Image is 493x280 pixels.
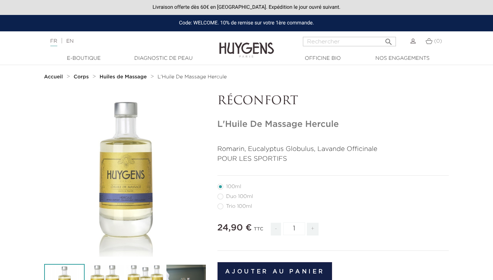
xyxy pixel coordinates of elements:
[219,31,274,59] img: Huygens
[47,55,120,62] a: E-Boutique
[271,223,281,236] span: -
[382,35,395,44] button: 
[44,74,65,80] a: Accueil
[217,154,449,164] p: POUR LES SPORTIFS
[66,39,73,44] a: EN
[217,203,261,209] label: Trio 100ml
[384,35,393,44] i: 
[127,55,200,62] a: Diagnostic de peau
[50,39,57,46] a: FR
[217,223,252,232] span: 24,90 €
[217,194,262,199] label: Duo 100ml
[217,144,449,154] p: Romarin, Eucalyptus Globulus, Lavande Officinale
[303,37,396,46] input: Rechercher
[217,119,449,130] h1: L'Huile De Massage Hercule
[217,184,250,190] label: 100ml
[307,223,319,236] span: +
[100,74,147,79] strong: Huiles de Massage
[74,74,90,80] a: Corps
[434,39,442,44] span: (0)
[44,74,63,79] strong: Accueil
[366,55,439,62] a: Nos engagements
[158,74,227,80] a: L'Huile De Massage Hercule
[47,37,200,46] div: |
[286,55,359,62] a: Officine Bio
[217,94,449,108] p: RÉCONFORT
[74,74,89,79] strong: Corps
[283,222,305,235] input: Quantité
[100,74,149,80] a: Huiles de Massage
[254,221,263,241] div: TTC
